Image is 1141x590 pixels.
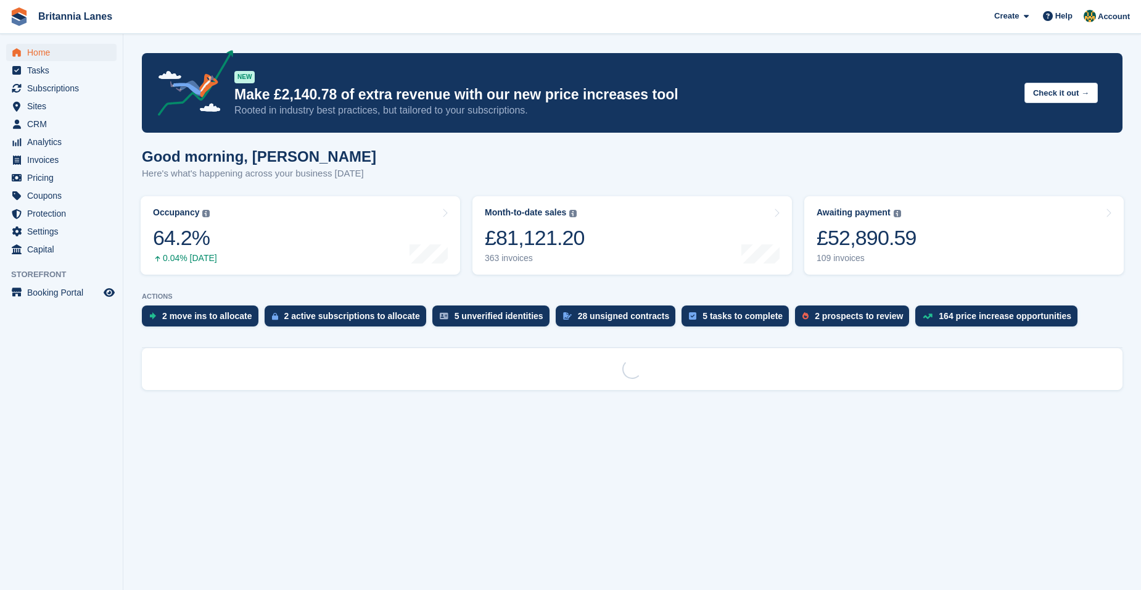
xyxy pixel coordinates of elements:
a: menu [6,151,117,168]
div: £81,121.20 [485,225,585,251]
span: Help [1055,10,1073,22]
img: icon-info-grey-7440780725fd019a000dd9b08b2336e03edf1995a4989e88bcd33f0948082b44.svg [202,210,210,217]
a: menu [6,284,117,301]
div: £52,890.59 [817,225,917,251]
div: 2 move ins to allocate [162,311,252,321]
div: 164 price increase opportunities [939,311,1071,321]
a: menu [6,80,117,97]
a: menu [6,44,117,61]
a: menu [6,115,117,133]
div: 363 invoices [485,253,585,264]
div: 64.2% [153,225,217,251]
a: menu [6,223,117,240]
span: Account [1098,10,1130,23]
div: Awaiting payment [817,207,891,218]
a: 2 prospects to review [795,305,915,333]
div: 2 prospects to review [815,311,903,321]
img: stora-icon-8386f47178a22dfd0bd8f6a31ec36ba5ce8667c1dd55bd0f319d3a0aa187defe.svg [10,7,28,26]
h1: Good morning, [PERSON_NAME] [142,148,376,165]
p: Make £2,140.78 of extra revenue with our new price increases tool [234,86,1015,104]
span: Analytics [27,133,101,151]
a: 2 active subscriptions to allocate [265,305,432,333]
div: NEW [234,71,255,83]
span: Storefront [11,268,123,281]
img: icon-info-grey-7440780725fd019a000dd9b08b2336e03edf1995a4989e88bcd33f0948082b44.svg [569,210,577,217]
a: 2 move ins to allocate [142,305,265,333]
img: task-75834270c22a3079a89374b754ae025e5fb1db73e45f91037f5363f120a921f8.svg [689,312,696,320]
a: 28 unsigned contracts [556,305,682,333]
a: menu [6,133,117,151]
img: icon-info-grey-7440780725fd019a000dd9b08b2336e03edf1995a4989e88bcd33f0948082b44.svg [894,210,901,217]
img: verify_identity-adf6edd0f0f0b5bbfe63781bf79b02c33cf7c696d77639b501bdc392416b5a36.svg [440,312,448,320]
span: Protection [27,205,101,222]
span: Settings [27,223,101,240]
img: active_subscription_to_allocate_icon-d502201f5373d7db506a760aba3b589e785aa758c864c3986d89f69b8ff3... [272,312,278,320]
a: menu [6,205,117,222]
span: Capital [27,241,101,258]
div: Occupancy [153,207,199,218]
span: Create [994,10,1019,22]
a: 164 price increase opportunities [915,305,1084,333]
a: menu [6,62,117,79]
span: Pricing [27,169,101,186]
a: Awaiting payment £52,890.59 109 invoices [804,196,1124,275]
a: menu [6,241,117,258]
img: price_increase_opportunities-93ffe204e8149a01c8c9dc8f82e8f89637d9d84a8eef4429ea346261dce0b2c0.svg [923,314,933,319]
span: Home [27,44,101,61]
span: Invoices [27,151,101,168]
img: contract_signature_icon-13c848040528278c33f63329250d36e43548de30e8caae1d1a13099fd9432cc5.svg [563,312,572,320]
div: 0.04% [DATE] [153,253,217,264]
a: 5 unverified identities [432,305,556,333]
a: menu [6,187,117,204]
img: price-adjustments-announcement-icon-8257ccfd72463d97f412b2fc003d46551f7dbcb40ab6d574587a9cd5c0d94... [147,50,234,120]
div: 5 tasks to complete [702,311,783,321]
a: Occupancy 64.2% 0.04% [DATE] [141,196,460,275]
a: 5 tasks to complete [682,305,795,333]
p: ACTIONS [142,293,1122,301]
a: Britannia Lanes [33,6,117,27]
a: Preview store [102,285,117,300]
a: Month-to-date sales £81,121.20 363 invoices [472,196,792,275]
button: Check it out → [1024,83,1098,103]
span: Subscriptions [27,80,101,97]
div: 2 active subscriptions to allocate [284,311,420,321]
div: 28 unsigned contracts [578,311,670,321]
span: Booking Portal [27,284,101,301]
a: menu [6,98,117,115]
div: Month-to-date sales [485,207,566,218]
p: Rooted in industry best practices, but tailored to your subscriptions. [234,104,1015,117]
img: Sarah Lane [1084,10,1096,22]
span: CRM [27,115,101,133]
span: Coupons [27,187,101,204]
img: prospect-51fa495bee0391a8d652442698ab0144808aea92771e9ea1ae160a38d050c398.svg [802,312,809,320]
span: Tasks [27,62,101,79]
img: move_ins_to_allocate_icon-fdf77a2bb77ea45bf5b3d319d69a93e2d87916cf1d5bf7949dd705db3b84f3ca.svg [149,312,156,320]
a: menu [6,169,117,186]
span: Sites [27,98,101,115]
p: Here's what's happening across your business [DATE] [142,167,376,181]
div: 109 invoices [817,253,917,264]
div: 5 unverified identities [455,311,543,321]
